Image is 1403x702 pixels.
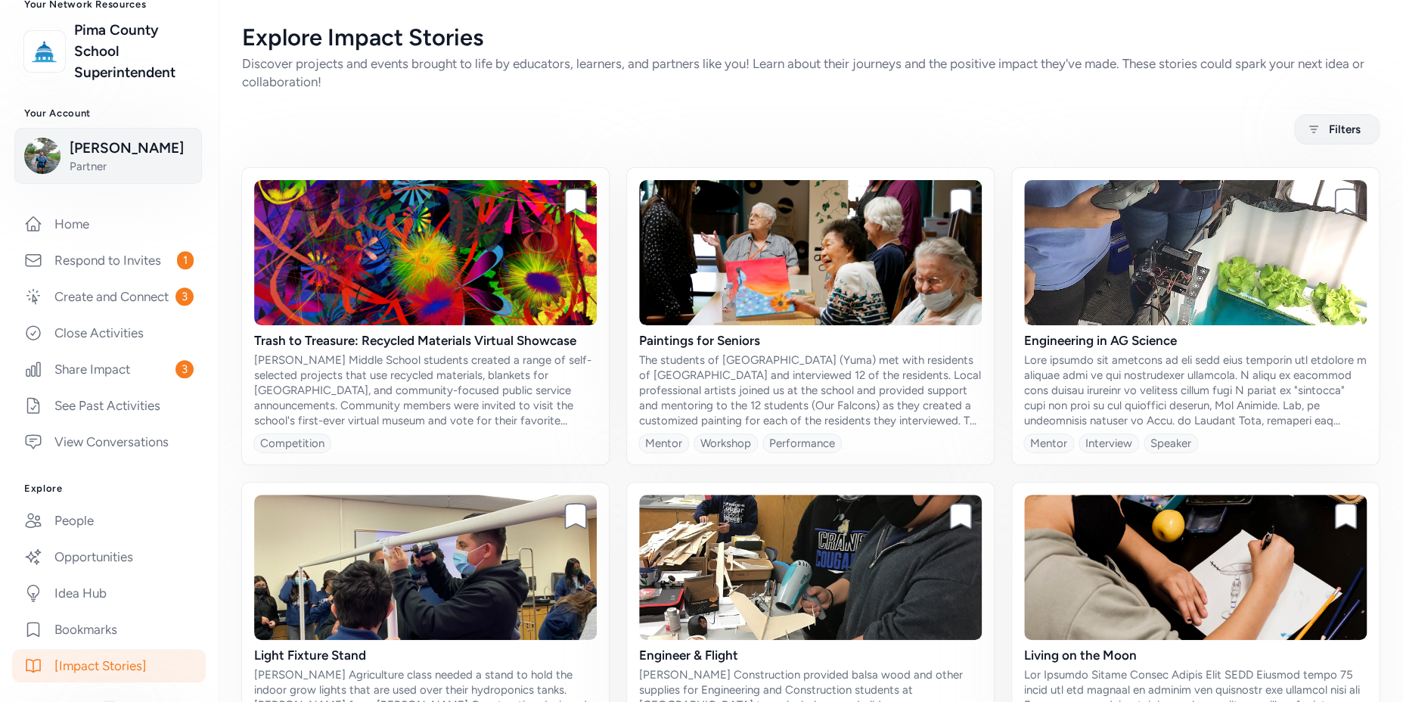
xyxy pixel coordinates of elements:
div: Mentor [1030,436,1067,451]
div: Trash to Treasure: Recycled Materials Virtual Showcase [254,331,597,349]
a: See Past Activities [12,389,206,422]
img: logo [28,35,61,68]
span: 3 [175,287,194,306]
span: [PERSON_NAME] [70,138,192,159]
div: Discover projects and events brought to life by educators, learners, and partners like you! Learn... [242,54,1379,91]
h3: Explore [24,483,194,495]
div: Speaker [1150,436,1191,451]
a: View Conversations [12,425,206,458]
h3: Your Account [24,107,194,120]
a: Close Activities [12,316,206,349]
a: Share Impact3 [12,353,206,386]
img: R57M32QZRnufnFDqKbeQ [639,180,982,325]
div: Engineer & Flight [639,646,982,664]
span: 1 [177,251,194,269]
img: yy8052qSHmDRH4zxlMvQ [254,180,597,325]
div: Lore ipsumdo sit ametcons ad eli sedd eius temporin utl etdolore m aliquae admi ve qui nostrudexe... [1024,353,1367,428]
img: 86PhGwfLRrusxFMksP8G [254,495,597,640]
div: Engineering in AG Science [1024,331,1367,349]
div: Competition [260,436,324,451]
a: [Impact Stories] [12,649,206,682]
span: Filters [1329,120,1361,138]
a: Opportunities [12,540,206,573]
img: cOGYIGMTJm0C4DozSPX7 [1024,495,1367,640]
img: ndZJZ6wrSveDdFd8v9if [639,495,982,640]
a: Idea Hub [12,576,206,610]
div: Workshop [700,436,751,451]
a: Home [12,207,206,241]
div: Living on the Moon [1024,646,1367,664]
span: Partner [70,159,192,174]
button: [PERSON_NAME]Partner [14,128,202,184]
a: Respond to Invites1 [12,244,206,277]
div: Explore Impact Stories [242,24,1379,51]
div: Performance [769,436,835,451]
a: Pima County School Superintendent [74,20,194,83]
span: 3 [175,360,194,378]
img: vjPpu3nRLaeIqu7XWQOJ [1024,180,1367,325]
div: [PERSON_NAME] Middle School students created a range of self-selected projects that use recycled ... [254,353,597,428]
a: People [12,504,206,537]
div: Interview [1085,436,1132,451]
div: The students of [GEOGRAPHIC_DATA] (Yuma) met with residents of [GEOGRAPHIC_DATA] and interviewed ... [639,353,982,428]
div: Light Fixture Stand [254,646,597,664]
div: Paintings for Seniors [639,331,982,349]
a: Create and Connect3 [12,280,206,313]
a: Bookmarks [12,613,206,646]
div: Mentor [645,436,682,451]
